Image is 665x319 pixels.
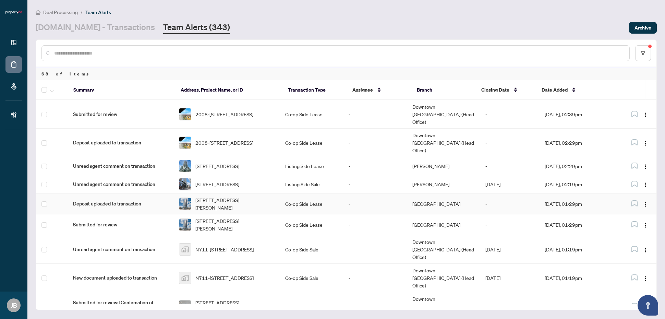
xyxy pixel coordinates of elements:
td: - [343,214,407,235]
span: Unread agent comment on transaction [73,246,168,253]
span: [STREET_ADDRESS] [195,162,239,170]
td: - [343,157,407,175]
img: thumbnail-img [179,219,191,231]
span: [STREET_ADDRESS][PERSON_NAME] [195,196,274,211]
span: Deal Processing [43,9,78,15]
td: Co-op Side Lease [280,129,343,157]
span: New document uploaded to transaction [73,274,168,282]
td: - [343,264,407,292]
button: Logo [640,244,651,255]
img: Logo [643,182,648,188]
th: Summary [68,80,175,100]
img: thumbnail-img [179,160,191,172]
img: thumbnail-img [179,108,191,120]
button: Logo [640,179,651,190]
span: Submitted for review [73,221,168,228]
button: Logo [640,198,651,209]
span: N711-[STREET_ADDRESS] [195,274,254,282]
span: Archive [634,22,651,33]
img: Logo [643,164,648,169]
span: Unread agent comment on transaction [73,162,168,170]
th: Address, Project Name, or ID [175,80,282,100]
a: [DOMAIN_NAME] - Transactions [36,22,155,34]
td: - [480,129,539,157]
span: Deposit uploaded to transaction [73,139,168,146]
img: thumbnail-img [179,198,191,210]
td: Co-op Side Sale [280,264,343,292]
td: - [343,235,407,264]
li: / [81,8,83,16]
span: 2008-[STREET_ADDRESS] [195,139,253,146]
td: [DATE] [480,235,539,264]
span: [STREET_ADDRESS][PERSON_NAME] [195,299,274,314]
span: Date Added [542,86,568,94]
span: [STREET_ADDRESS][PERSON_NAME] [195,217,274,232]
img: Logo [643,112,648,118]
td: - [343,175,407,193]
td: Listing Side Lease [280,157,343,175]
img: Logo [643,223,648,228]
button: filter [635,45,651,61]
span: Submitted for review: [Confirmation of Closing] [73,299,168,314]
span: N711-[STREET_ADDRESS] [195,246,254,253]
div: 68 of Items [36,67,656,80]
td: [DATE], 01:29pm [539,193,616,214]
span: Submitted for review [73,110,168,118]
td: - [480,214,539,235]
button: Archive [629,22,657,34]
td: [DATE], 02:19pm [539,175,616,193]
td: [DATE], 02:39pm [539,100,616,129]
td: - [480,193,539,214]
button: Logo [640,161,651,172]
td: Co-op Side Sale [280,235,343,264]
td: Downtown [GEOGRAPHIC_DATA] (Head Office) [407,235,480,264]
img: thumbnail-img [179,272,191,284]
td: - [480,100,539,129]
td: [DATE], 01:19pm [539,264,616,292]
img: thumbnail-img [179,178,191,190]
td: [DATE], 02:29pm [539,157,616,175]
td: Downtown [GEOGRAPHIC_DATA] (Head Office) [407,100,480,129]
td: Co-op Side Lease [280,193,343,214]
td: Co-op Side Lease [280,100,343,129]
td: [DATE] [480,264,539,292]
span: Assignee [352,86,373,94]
td: [PERSON_NAME] [407,157,480,175]
td: [GEOGRAPHIC_DATA] [407,214,480,235]
span: filter [641,51,645,56]
span: JB [11,300,17,310]
img: Logo [643,141,648,146]
span: Unread agent comment on transaction [73,180,168,188]
td: [PERSON_NAME] [407,175,480,193]
td: Co-op Side Lease [280,214,343,235]
span: home [36,10,40,15]
td: Listing Side Sale [280,175,343,193]
th: Date Added [536,80,614,100]
td: [DATE], 01:19pm [539,235,616,264]
td: [DATE], 01:29pm [539,214,616,235]
span: 2008-[STREET_ADDRESS] [195,110,253,118]
a: Team Alerts (343) [163,22,230,34]
td: [GEOGRAPHIC_DATA] [407,193,480,214]
img: thumbnail-img [179,137,191,149]
img: Logo [643,276,648,281]
td: - [343,193,407,214]
td: [DATE], 02:29pm [539,129,616,157]
img: logo [5,10,22,14]
td: [DATE] [480,175,539,193]
th: Assignee [347,80,411,100]
td: - [480,157,539,175]
button: Logo [640,219,651,230]
button: Open asap [638,295,658,316]
span: [STREET_ADDRESS] [195,180,239,188]
span: Deposit uploaded to transaction [73,200,168,208]
td: - [343,129,407,157]
span: Team Alerts [85,9,111,15]
button: Logo [640,272,651,283]
img: Logo [643,202,648,207]
td: Downtown [GEOGRAPHIC_DATA] (Head Office) [407,264,480,292]
th: Branch [411,80,476,100]
td: - [343,100,407,129]
button: Logo [640,137,651,148]
img: thumbnail-img [179,300,191,312]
